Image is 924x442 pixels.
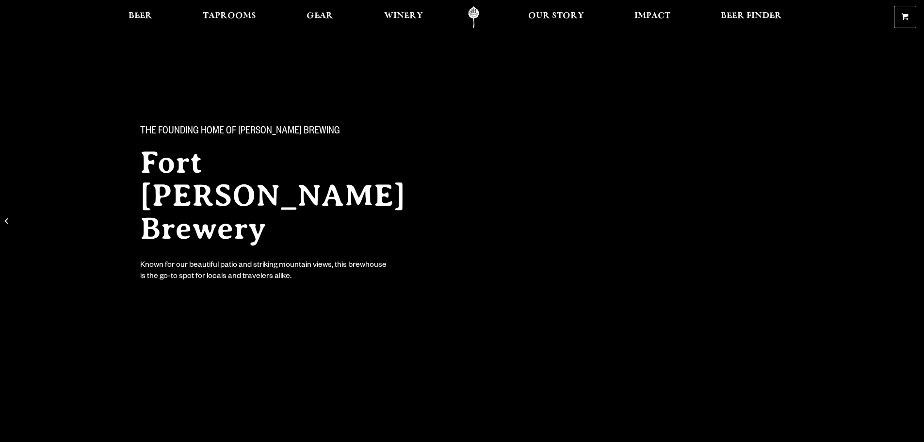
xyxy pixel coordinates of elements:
[140,261,389,283] div: Known for our beautiful patio and striking mountain views, this brewhouse is the go-to spot for l...
[634,12,670,20] span: Impact
[122,6,159,28] a: Beer
[378,6,429,28] a: Winery
[384,12,423,20] span: Winery
[129,12,152,20] span: Beer
[714,6,788,28] a: Beer Finder
[721,12,782,20] span: Beer Finder
[522,6,590,28] a: Our Story
[307,12,333,20] span: Gear
[528,12,584,20] span: Our Story
[203,12,256,20] span: Taprooms
[196,6,262,28] a: Taprooms
[140,126,340,138] span: The Founding Home of [PERSON_NAME] Brewing
[628,6,677,28] a: Impact
[300,6,340,28] a: Gear
[140,146,443,245] h2: Fort [PERSON_NAME] Brewery
[455,6,492,28] a: Odell Home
